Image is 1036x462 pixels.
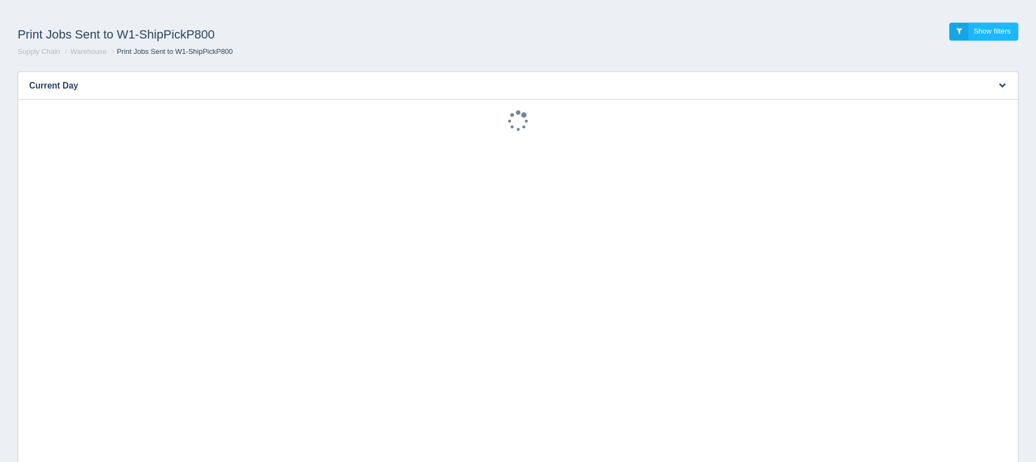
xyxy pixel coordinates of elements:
a: Supply Chain [18,47,60,56]
span: Show filters [974,27,1011,35]
a: Show filters [949,23,1018,41]
h1: Print Jobs Sent to W1-ShipPickP800 [18,23,518,47]
h3: Current Day [18,72,984,100]
li: Print Jobs Sent to W1-ShipPickP800 [109,47,233,57]
a: Warehouse [70,47,107,56]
